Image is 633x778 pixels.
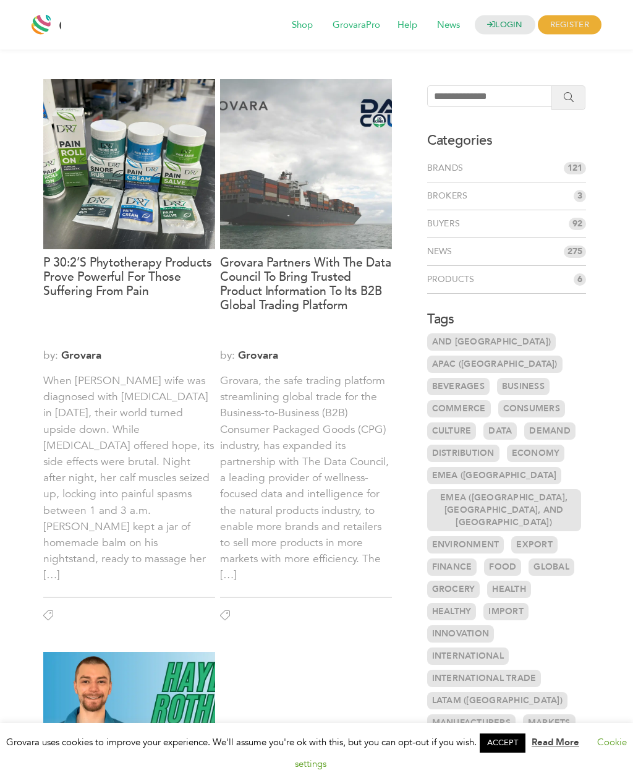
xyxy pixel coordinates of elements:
a: Commerce [427,400,491,417]
a: Brands [427,162,469,174]
a: P 30:2’s Phytotherapy Products Prove Powerful for Those Suffering From Pain [43,256,215,341]
a: APAC ([GEOGRAPHIC_DATA]) [427,356,563,373]
span: 275 [564,246,586,258]
a: Shop [283,19,321,32]
a: Buyers [427,218,465,230]
a: EMEA ([GEOGRAPHIC_DATA], [GEOGRAPHIC_DATA], and [GEOGRAPHIC_DATA]) [427,489,581,531]
a: LATAM ([GEOGRAPHIC_DATA]) [427,692,567,709]
span: News [428,14,469,37]
a: EMEA ([GEOGRAPHIC_DATA] [427,467,562,484]
a: Business [497,378,550,395]
span: by: [220,348,392,363]
a: Economy [507,445,565,462]
a: Manufacturers [427,714,516,732]
span: by: [43,348,215,363]
a: International [427,648,509,665]
a: Environment [427,536,504,554]
a: Cookie settings [295,736,627,769]
span: 3 [574,190,586,202]
span: Grovara uses cookies to improve your experience. We'll assume you're ok with this, but you can op... [6,736,627,769]
a: Grocery [427,581,480,598]
a: Export [511,536,558,554]
a: and [GEOGRAPHIC_DATA]) [427,333,556,351]
a: Grovara [61,348,101,362]
p: Grovara, the safe trading platform streamlining global trade for the Business-to-Business (B2B) C... [220,373,392,582]
a: GrovaraPro [324,19,389,32]
span: 121 [564,162,586,174]
a: News [428,19,469,32]
a: Grovara Partners With The Data Council To Bring Trusted Product Information To Its B2B Global Tra... [220,256,392,341]
span: REGISTER [538,15,601,35]
span: 92 [569,218,586,230]
span: Help [389,14,426,37]
a: Data [483,422,517,440]
a: Distribution [427,445,499,462]
a: Global [529,558,574,576]
a: LOGIN [475,15,535,35]
a: News [427,246,457,258]
a: Brokers [427,190,473,202]
span: GrovaraPro [324,14,389,37]
p: When [PERSON_NAME] wife was diagnosed with [MEDICAL_DATA] in [DATE], their world turned upside do... [43,373,215,582]
a: Products [427,273,480,286]
a: Help [389,19,426,32]
a: Markets [523,714,576,732]
a: Health [487,581,531,598]
a: ACCEPT [480,733,525,753]
a: Finance [427,558,477,576]
h3: Categories [427,131,586,150]
a: Demand [524,422,576,440]
h3: Tags [427,310,586,328]
a: Read More [532,736,579,748]
a: Consumers [498,400,565,417]
span: 6 [574,273,586,286]
a: Import [483,603,529,620]
a: International Trade [427,670,542,687]
a: Grovara [238,348,278,362]
span: Shop [283,14,321,37]
a: Beverages [427,378,490,395]
a: Culture [427,422,477,440]
a: Innovation [427,625,495,643]
a: Healthy [427,603,477,620]
a: Food [484,558,521,576]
